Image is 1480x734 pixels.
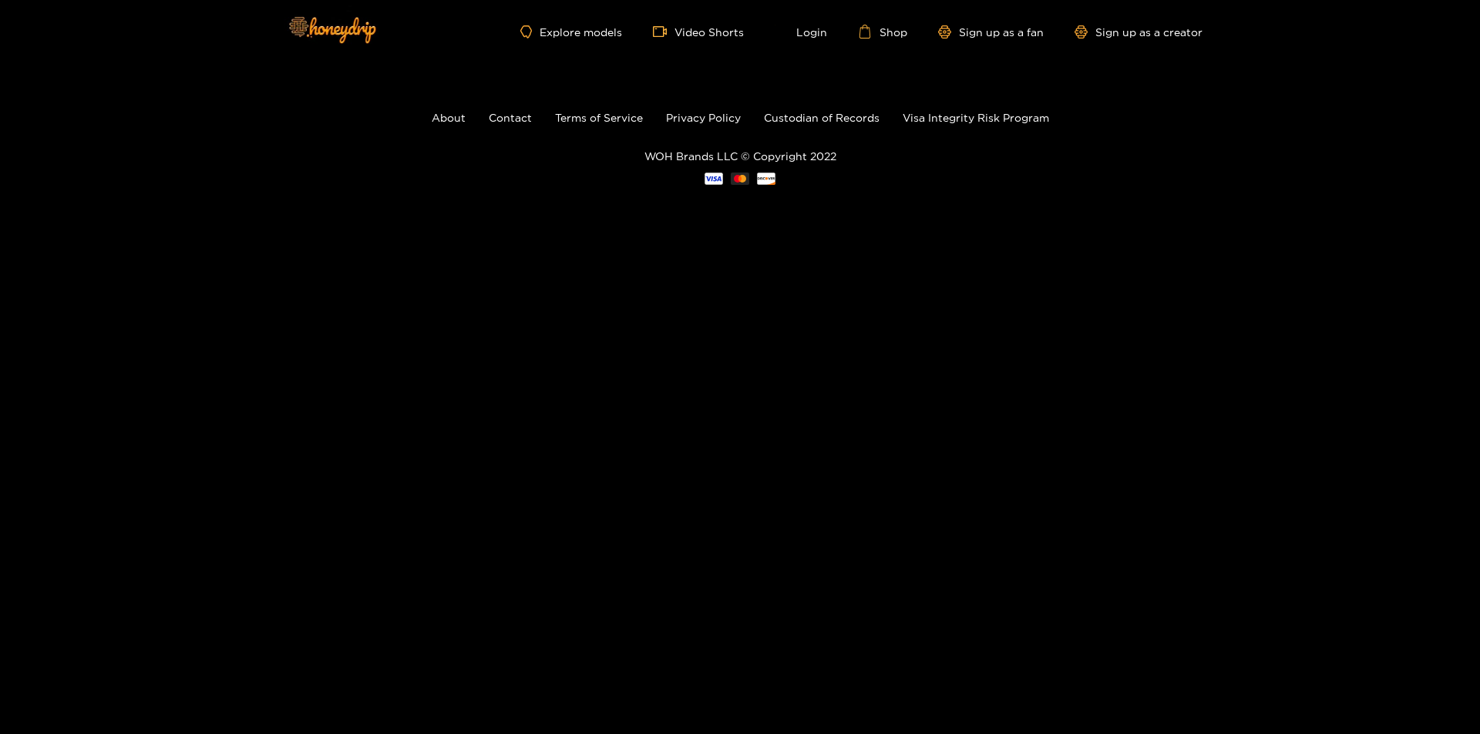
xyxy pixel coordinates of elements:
a: Shop [858,25,907,39]
span: video-camera [653,25,674,39]
a: Login [775,25,827,39]
a: Visa Integrity Risk Program [903,112,1049,123]
a: Custodian of Records [764,112,880,123]
a: Explore models [520,25,622,39]
a: Video Shorts [653,25,744,39]
a: About [432,112,466,123]
a: Terms of Service [555,112,643,123]
a: Contact [489,112,532,123]
a: Sign up as a creator [1075,25,1202,39]
a: Sign up as a fan [938,25,1044,39]
a: Privacy Policy [666,112,741,123]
